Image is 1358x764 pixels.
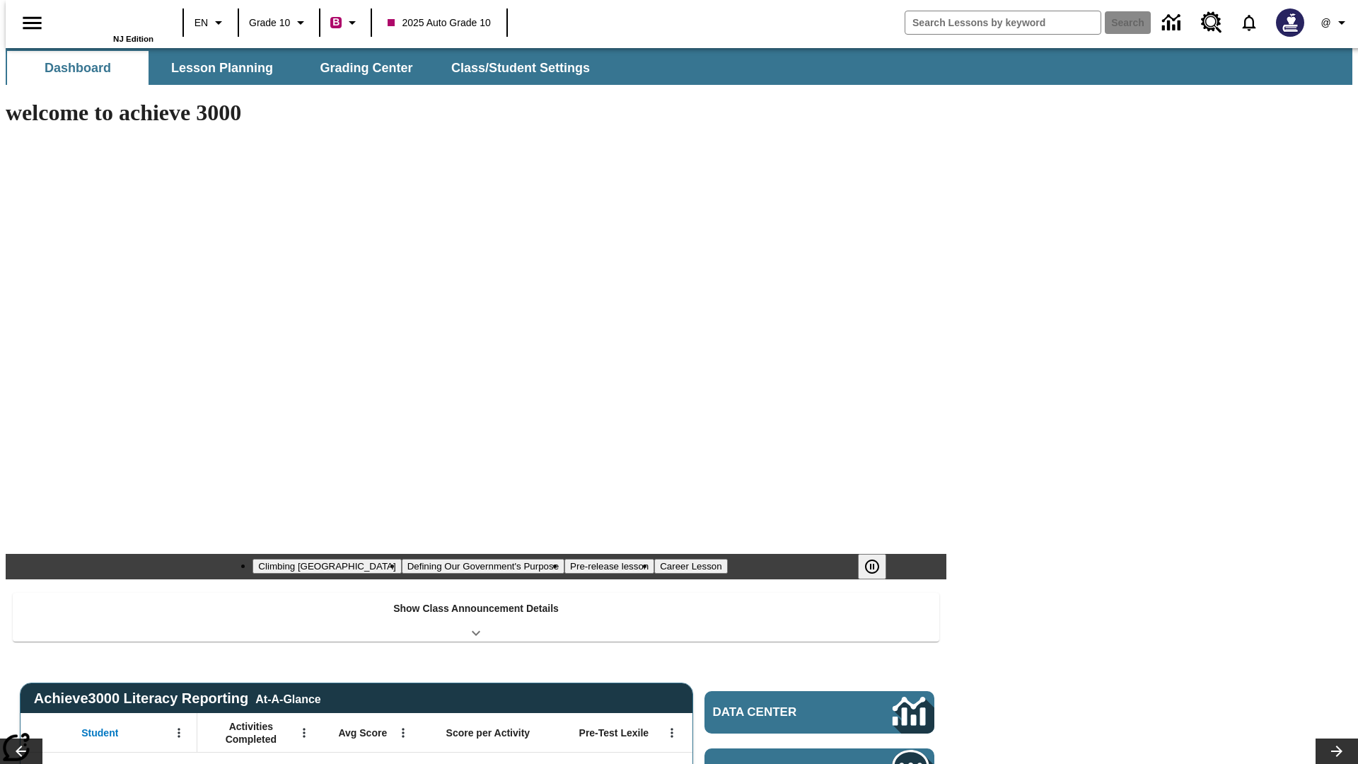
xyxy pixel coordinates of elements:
[1192,4,1231,42] a: Resource Center, Will open in new tab
[34,690,321,707] span: Achieve3000 Literacy Reporting
[294,722,315,743] button: Open Menu
[81,727,118,739] span: Student
[713,705,845,719] span: Data Center
[1276,8,1304,37] img: Avatar
[338,727,387,739] span: Avg Score
[7,51,149,85] button: Dashboard
[1154,4,1192,42] a: Data Center
[704,691,934,734] a: Data Center
[195,16,208,30] span: EN
[13,593,939,642] div: Show Class Announcement Details
[564,559,654,574] button: Slide 3 Pre-release lesson
[654,559,727,574] button: Slide 4 Career Lesson
[446,727,530,739] span: Score per Activity
[6,48,1352,85] div: SubNavbar
[393,601,559,616] p: Show Class Announcement Details
[858,554,886,579] button: Pause
[579,727,649,739] span: Pre-Test Lexile
[1321,16,1330,30] span: @
[1316,739,1358,764] button: Lesson carousel, Next
[249,16,290,30] span: Grade 10
[253,559,401,574] button: Slide 1 Climbing Mount Tai
[296,51,437,85] button: Grading Center
[388,16,490,30] span: 2025 Auto Grade 10
[440,51,601,85] button: Class/Student Settings
[402,559,564,574] button: Slide 2 Defining Our Government's Purpose
[325,10,366,35] button: Boost Class color is violet red. Change class color
[243,10,315,35] button: Grade: Grade 10, Select a grade
[255,690,320,706] div: At-A-Glance
[1231,4,1267,41] a: Notifications
[151,51,293,85] button: Lesson Planning
[113,35,153,43] span: NJ Edition
[11,2,53,44] button: Open side menu
[188,10,233,35] button: Language: EN, Select a language
[1267,4,1313,41] button: Select a new avatar
[661,722,683,743] button: Open Menu
[332,13,339,31] span: B
[168,722,190,743] button: Open Menu
[393,722,414,743] button: Open Menu
[62,6,153,35] a: Home
[6,51,603,85] div: SubNavbar
[858,554,900,579] div: Pause
[1313,10,1358,35] button: Profile/Settings
[905,11,1101,34] input: search field
[204,720,298,746] span: Activities Completed
[6,100,946,126] h1: welcome to achieve 3000
[62,5,153,43] div: Home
